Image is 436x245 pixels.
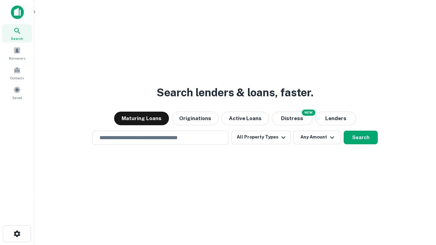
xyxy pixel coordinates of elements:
a: Search [2,24,32,43]
span: Contacts [10,75,24,81]
a: Borrowers [2,44,32,62]
div: NEW [302,110,315,116]
button: Active Loans [221,112,269,125]
h3: Search lenders & loans, faster. [157,84,313,101]
iframe: Chat Widget [402,191,436,223]
a: Saved [2,83,32,102]
span: Borrowers [9,55,25,61]
button: Lenders [315,112,356,125]
button: All Property Types [231,131,291,144]
button: Any Amount [293,131,341,144]
button: Maturing Loans [114,112,169,125]
button: Search distressed loans with lien and other non-mortgage details. [272,112,313,125]
img: capitalize-icon.png [11,5,24,19]
a: Contacts [2,64,32,82]
span: Search [11,36,23,41]
button: Search [344,131,378,144]
span: Saved [12,95,22,100]
button: Originations [172,112,219,125]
